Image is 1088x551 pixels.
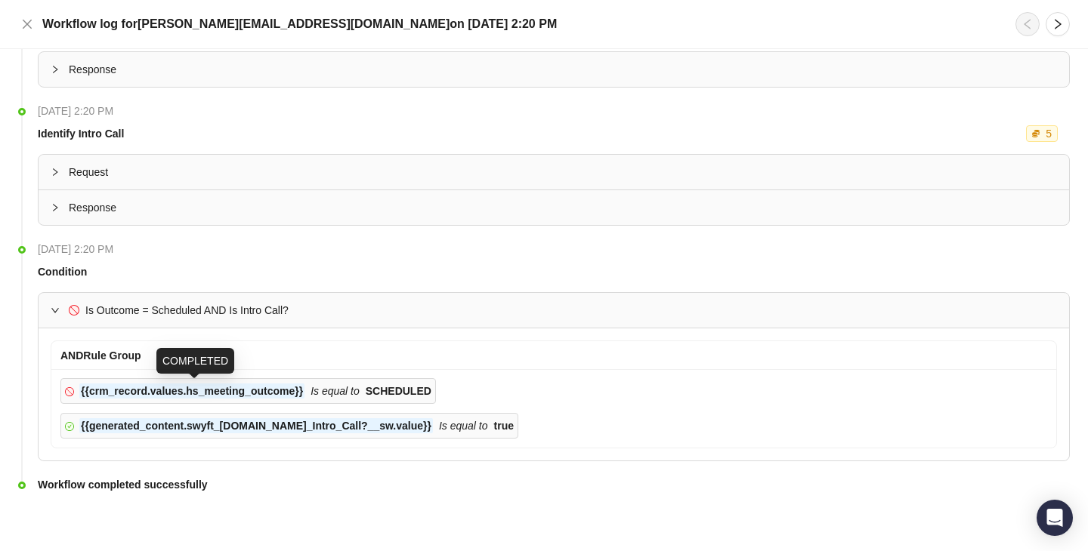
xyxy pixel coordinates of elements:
span: collapsed [51,203,60,212]
span: [DATE] 2:20 PM [38,241,121,257]
strong: {{crm_record.values.hs_meeting_outcome}} [81,385,303,397]
span: stop [69,305,79,316]
div: 5 [1043,126,1055,141]
h5: Workflow log for [PERSON_NAME][EMAIL_ADDRESS][DOMAIN_NAME] on [DATE] 2:20 PM [42,15,557,33]
span: Is Outcome = Scheduled AND Is Intro Call? [85,304,289,316]
div: Open Intercom Messenger [1037,500,1073,536]
strong: Identify Intro Call [38,128,124,140]
span: stop [65,387,74,396]
span: right [1052,18,1064,30]
strong: Condition [38,266,87,278]
strong: Workflow completed successfully [38,479,208,491]
i: Is equal to [439,420,488,432]
span: Request [69,164,1057,180]
span: expanded [51,306,60,315]
strong: {{generated_content.swyft_[DOMAIN_NAME]_Intro_Call?__sw.value}} [81,420,431,432]
i: Is equal to [311,385,360,397]
span: AND Rule Group [60,349,141,362]
strong: true [494,420,514,432]
span: check-circle [65,422,74,431]
span: [DATE] 2:20 PM [38,103,121,119]
span: collapsed [51,168,60,177]
div: COMPLETED [156,348,234,374]
button: Close [18,15,36,33]
span: collapsed [51,65,60,74]
span: Response [69,61,1057,78]
span: Response [69,199,1057,216]
strong: SCHEDULED [366,385,431,397]
span: close [21,18,33,30]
